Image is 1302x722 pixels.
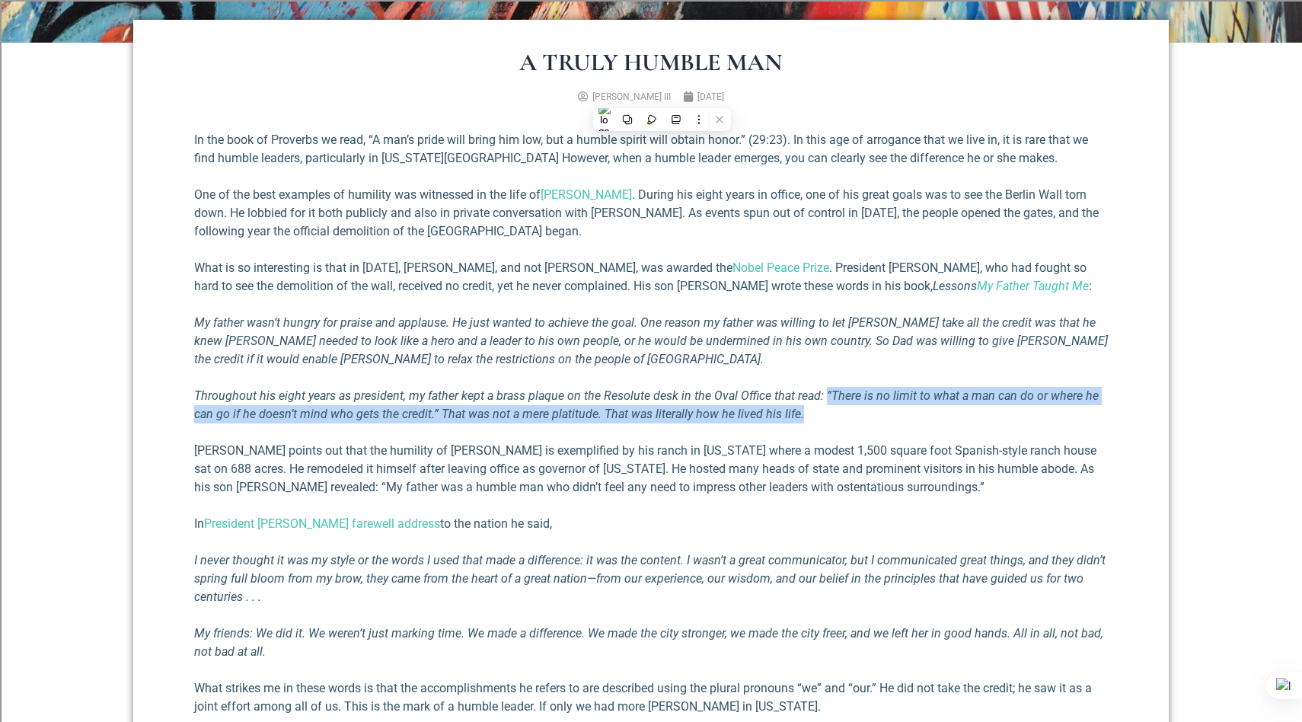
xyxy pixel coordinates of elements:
[194,50,1108,75] h1: A Truly Humble Man
[6,36,1296,50] div: Sort A > Z
[6,77,1296,91] div: Delete
[194,186,1108,241] p: One of the best examples of humility was witnessed in the life of . During his eight years in off...
[194,442,1108,497] p: [PERSON_NAME] points out that the humility of [PERSON_NAME] is exemplified by his ranch in [US_ST...
[194,626,1103,659] em: My friends: We did it. We weren’t just marking time. We made a difference. We made the city stron...
[977,279,1089,293] a: My Father Taught Me
[6,63,1296,77] div: Move To ...
[194,679,1108,716] p: What strikes me in these words is that the accomplishments he refers to are described using the p...
[732,260,829,275] a: Nobel Peace Prize
[204,516,440,531] a: President [PERSON_NAME] farewell address
[194,388,1099,421] em: Throughout his eight years as president, my father kept a brass plaque on the Resolute desk in th...
[6,104,1296,118] div: Sign out
[6,50,1296,63] div: Sort New > Old
[697,91,724,102] time: [DATE]
[6,6,318,20] div: Home
[6,91,1296,104] div: Options
[194,515,1108,533] p: In to the nation he said,
[194,553,1106,604] em: I never thought it was my style or the words I used that made a difference: it was the content. I...
[541,187,632,202] a: [PERSON_NAME]
[592,91,671,102] span: [PERSON_NAME] III
[194,131,1108,168] p: In the book of Proverbs we read, “A man’s pride will bring him low, but a humble spirit will obta...
[933,279,1089,293] em: Lessons
[194,259,1108,296] p: What is so interesting is that in [DATE], [PERSON_NAME], and not [PERSON_NAME], was awarded the ....
[683,90,724,104] a: [DATE]
[194,315,1108,366] em: My father wasn’t hungry for praise and applause. He just wanted to achieve the goal. One reason m...
[6,20,141,36] input: Search outlines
